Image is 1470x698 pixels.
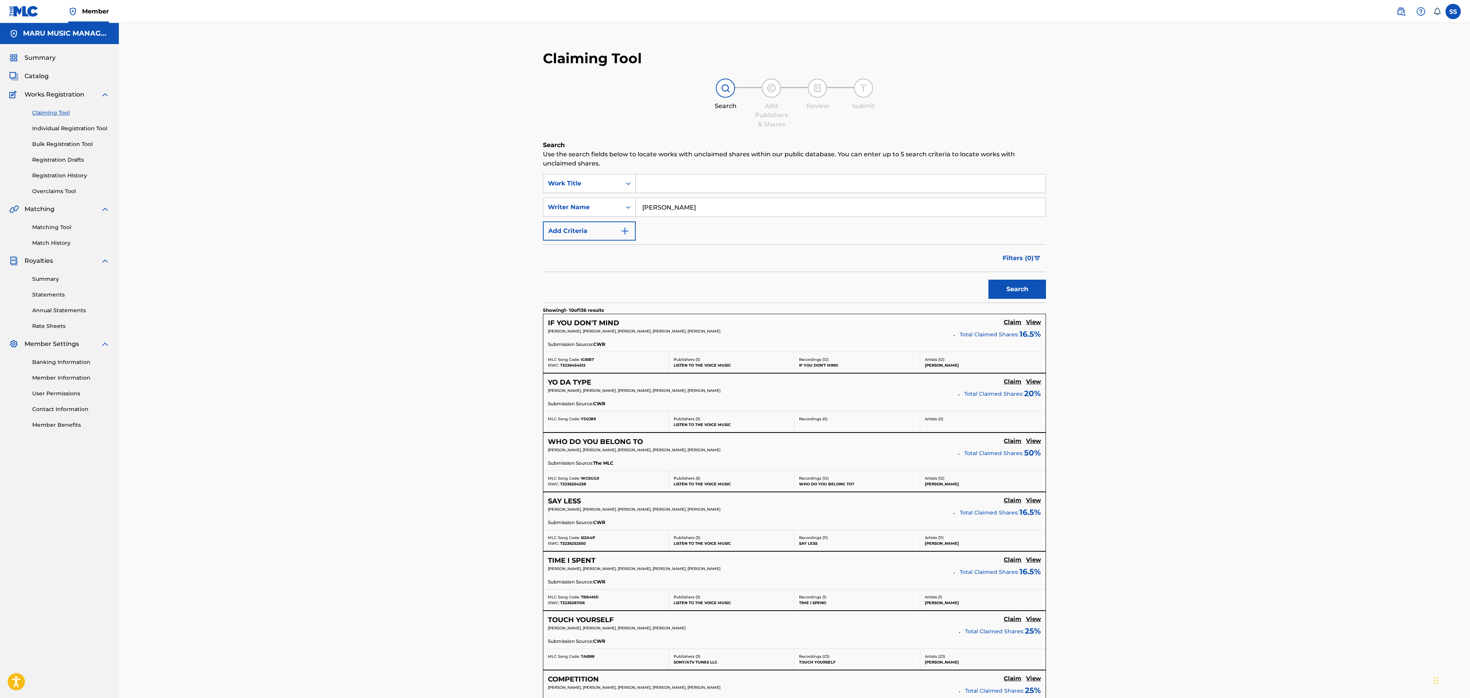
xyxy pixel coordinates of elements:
a: Banking Information [32,358,110,366]
span: Total Claimed Shares: [964,450,1023,457]
span: [PERSON_NAME], [PERSON_NAME], [PERSON_NAME], [PERSON_NAME], [PERSON_NAME] [548,447,720,452]
h5: View [1026,616,1041,623]
p: [PERSON_NAME] [925,659,1041,665]
div: Submit [844,102,883,111]
p: Recordings ( 11 ) [799,535,915,541]
div: Add Publishers & Shares [752,102,791,129]
p: Recordings ( 12 ) [799,475,915,481]
span: [PERSON_NAME], [PERSON_NAME], [PERSON_NAME], [PERSON_NAME] [548,626,686,631]
a: Registration Drafts [32,156,110,164]
a: View [1026,497,1041,505]
a: Public Search [1393,4,1409,19]
span: CWR [593,638,605,645]
div: Drag [1434,669,1439,692]
img: expand [100,339,110,349]
div: Search [706,102,745,111]
span: T3236281106 [560,600,585,605]
span: MLC Song Code: [548,357,580,362]
span: CWR [593,341,605,348]
span: ISWC: [548,363,559,368]
p: Recordings ( 12 ) [799,357,915,362]
h5: View [1026,437,1041,445]
p: Artists ( 1 ) [925,594,1041,600]
a: SummarySummary [9,53,56,62]
img: expand [100,90,110,99]
span: SI2A4P [581,535,595,540]
p: Artists ( 11 ) [925,535,1041,541]
h5: View [1026,675,1041,682]
h5: Claim [1004,556,1021,564]
p: Publishers ( 5 ) [674,475,790,481]
span: Member Settings [25,339,79,349]
a: Individual Registration Tool [32,125,110,133]
a: Summary [32,275,110,283]
p: LISTEN TO THE VOICE MUSIC [674,600,790,606]
span: 16.5 % [1019,566,1041,577]
img: step indicator icon for Submit [859,84,868,93]
span: Catalog [25,72,49,81]
a: Member Information [32,374,110,382]
span: Summary [25,53,56,62]
img: Top Rightsholder [68,7,77,16]
a: Annual Statements [32,306,110,315]
span: MLC Song Code: [548,535,580,540]
span: Total Claimed Shares: [960,331,1019,338]
span: CWR [593,519,605,526]
h5: YO DA TYPE [548,378,591,387]
span: Submission Source: [548,460,593,467]
span: Submission Source: [548,519,593,526]
span: 20 % [1024,388,1041,399]
h5: MARU MUSIC MANAGEMENT [23,29,110,38]
h5: SAY LESS [548,497,581,506]
a: Statements [32,291,110,299]
a: Match History [32,239,110,247]
div: Writer Name [548,203,617,212]
span: [PERSON_NAME], [PERSON_NAME], [PERSON_NAME], [PERSON_NAME], [PERSON_NAME] [548,388,720,393]
img: step indicator icon for Search [721,84,730,93]
p: SAY LESS [799,541,915,546]
p: LISTEN TO THE VOICE MUSIC [674,362,790,368]
p: Publishers ( 3 ) [674,654,790,659]
p: Artists ( 12 ) [925,357,1041,362]
img: filter [1034,256,1041,261]
p: SONY/ATV TUNES LLC [674,659,790,665]
img: Accounts [9,29,18,38]
img: Catalog [9,72,18,81]
p: Recordings ( 1 ) [799,594,915,600]
h5: TIME I SPENT [548,556,595,565]
h5: Claim [1004,319,1021,326]
img: 9d2ae6d4665cec9f34b9.svg [620,226,630,236]
img: expand [100,256,110,265]
span: [PERSON_NAME], [PERSON_NAME], [PERSON_NAME], [PERSON_NAME], [PERSON_NAME] [548,566,720,571]
span: TB84MD [581,595,599,600]
span: TA69I8 [581,654,595,659]
span: Total Claimed Shares: [960,569,1019,575]
span: 25 % [1025,685,1041,696]
p: Publishers ( 3 ) [674,416,790,422]
div: Chat Widget [1432,661,1470,698]
img: MLC Logo [9,6,39,17]
span: ISWC: [548,482,559,487]
h5: Claim [1004,497,1021,504]
span: T3236254238 [560,482,586,487]
p: Publishers ( 3 ) [674,357,790,362]
h5: Claim [1004,675,1021,682]
h5: View [1026,378,1041,385]
h5: Claim [1004,437,1021,445]
p: TOUCH YOURSELF [799,659,915,665]
span: YD2J89 [581,416,596,421]
span: Total Claimed Shares: [960,509,1019,516]
p: TIME I SPEND [799,600,915,606]
p: [PERSON_NAME] [925,541,1041,546]
a: Rate Sheets [32,322,110,330]
span: MLC Song Code: [548,476,580,481]
a: View [1026,319,1041,327]
button: Filters (0) [998,249,1046,268]
span: [PERSON_NAME], [PERSON_NAME], [PERSON_NAME], [PERSON_NAME], [PERSON_NAME] [548,329,720,334]
form: Search Form [543,174,1046,303]
span: MLC Song Code: [548,654,580,659]
span: Matching [25,205,54,214]
span: Total Claimed Shares: [965,628,1024,635]
a: User Permissions [32,390,110,398]
a: Bulk Registration Tool [32,140,110,148]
